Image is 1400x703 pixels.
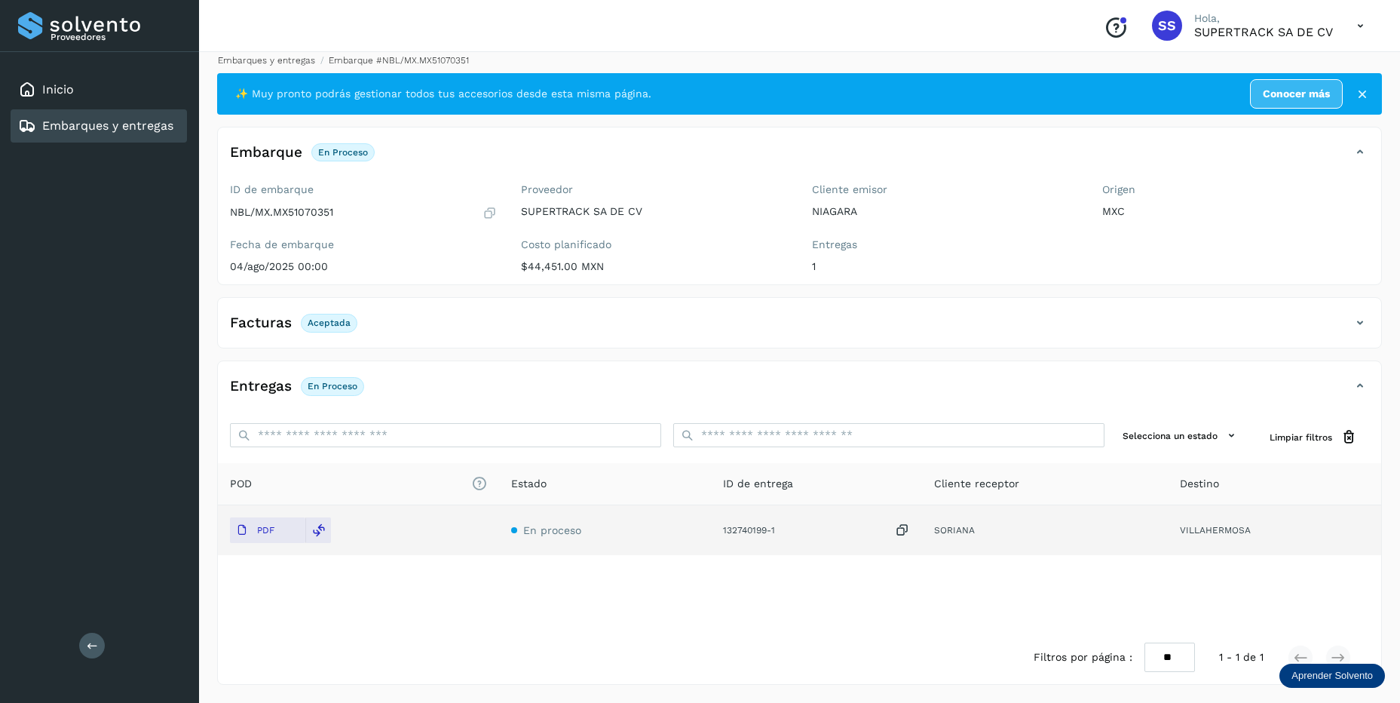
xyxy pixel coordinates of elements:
a: Conocer más [1250,79,1343,109]
span: ✨ Muy pronto podrás gestionar todos tus accesorios desde esta misma página. [235,86,651,102]
td: VILLAHERMOSA [1168,505,1381,555]
a: Embarques y entregas [218,55,315,66]
p: Hola, [1194,12,1333,25]
div: FacturasAceptada [218,310,1381,348]
p: PDF [257,525,274,536]
div: EmbarqueEn proceso [218,140,1381,177]
span: Estado [511,476,547,492]
span: 1 - 1 de 1 [1219,649,1264,665]
div: Reemplazar POD [305,517,331,543]
p: SUPERTRACK SA DE CV [1194,25,1333,39]
nav: breadcrumb [217,54,1382,67]
p: MXC [1102,205,1369,218]
p: SUPERTRACK SA DE CV [521,205,788,218]
span: Destino [1180,476,1219,492]
p: NIAGARA [812,205,1079,218]
span: En proceso [523,524,581,536]
div: Inicio [11,73,187,106]
label: Cliente emisor [812,183,1079,196]
label: Fecha de embarque [230,238,497,251]
span: POD [230,476,487,492]
p: Aceptada [308,318,351,328]
span: ID de entrega [723,476,793,492]
span: Embarque #NBL/MX.MX51070351 [329,55,469,66]
span: Filtros por página : [1034,649,1132,665]
label: Origen [1102,183,1369,196]
span: Cliente receptor [934,476,1019,492]
td: SORIANA [922,505,1168,555]
button: Selecciona un estado [1117,423,1245,448]
p: Aprender Solvento [1291,670,1373,682]
a: Inicio [42,82,74,97]
label: ID de embarque [230,183,497,196]
a: Embarques y entregas [42,118,173,133]
p: En proceso [318,147,368,158]
p: NBL/MX.MX51070351 [230,206,333,219]
p: 1 [812,260,1079,273]
button: Limpiar filtros [1258,423,1369,451]
h4: Facturas [230,315,292,332]
h4: Entregas [230,378,292,395]
span: Limpiar filtros [1270,431,1332,444]
div: Aprender Solvento [1279,664,1385,688]
h4: Embarque [230,144,302,161]
p: $44,451.00 MXN [521,260,788,273]
div: 132740199-1 [723,523,911,539]
label: Proveedor [521,183,788,196]
p: En proceso [308,381,357,391]
div: Embarques y entregas [11,109,187,143]
div: EntregasEn proceso [218,373,1381,411]
label: Entregas [812,238,1079,251]
button: PDF [230,517,305,543]
p: 04/ago/2025 00:00 [230,260,497,273]
label: Costo planificado [521,238,788,251]
p: Proveedores [51,32,181,42]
